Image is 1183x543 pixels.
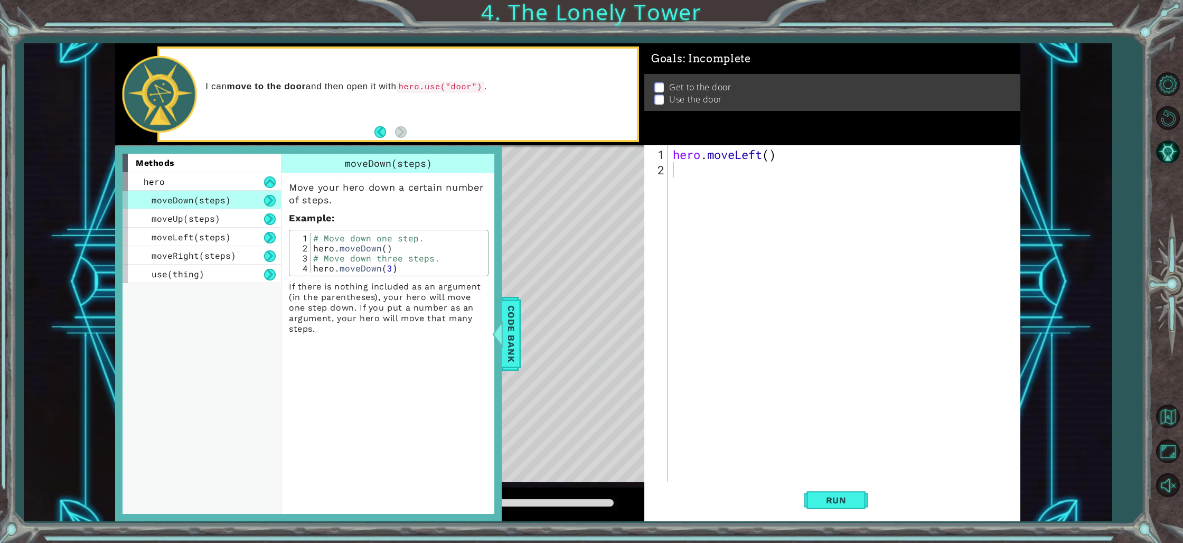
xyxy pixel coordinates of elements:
[292,243,311,253] div: 2
[152,268,204,279] span: use(thing)
[345,157,432,170] span: moveDown(steps)
[144,176,165,187] span: hero
[1152,137,1183,167] button: AI Hint
[804,482,868,519] button: Shift+Enter: Run current code.
[646,147,668,162] div: 1
[397,81,484,93] code: hero.use("door")
[646,162,668,177] div: 2
[289,212,335,223] strong: :
[227,81,306,91] strong: move to the door
[292,233,311,243] div: 1
[503,302,520,366] span: Code Bank
[395,126,407,138] button: Next
[123,154,281,172] div: methods
[292,263,311,273] div: 4
[152,213,220,224] span: moveUp(steps)
[669,93,722,105] p: Use the door
[1152,399,1183,434] a: Back to Map
[651,52,751,65] span: Goals
[289,181,489,207] p: Move your hero down a certain number of steps.
[683,52,751,65] span: : Incomplete
[1152,69,1183,100] button: Level Options
[289,282,489,334] p: If there is nothing included as an argument (in the parentheses), your hero will move one step do...
[136,158,175,168] span: methods
[281,154,496,173] div: moveDown(steps)
[1152,401,1183,432] button: Back to Map
[669,81,731,93] p: Get to the door
[289,212,332,223] span: Example
[152,231,231,242] span: moveLeft(steps)
[1152,436,1183,466] button: Maximize Browser
[374,126,395,138] button: Back
[815,495,857,505] span: Run
[152,250,236,261] span: moveRight(steps)
[205,81,630,93] p: I can and then open it with .
[1152,103,1183,134] button: Restart Level
[292,253,311,263] div: 3
[152,194,231,205] span: moveDown(steps)
[1152,470,1183,500] button: Unmute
